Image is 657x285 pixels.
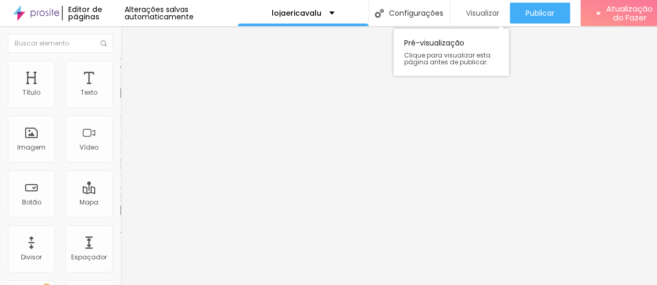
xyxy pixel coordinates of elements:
[404,38,464,48] font: Pré-visualização
[23,88,40,97] font: Título
[101,40,107,47] img: Ícone
[272,8,321,18] font: lojaericavalu
[8,34,113,53] input: Buscar elemento
[606,3,653,23] font: Atualização do Fazer
[80,143,98,152] font: Vídeo
[22,198,41,207] font: Botão
[21,253,42,261] font: Divisor
[389,8,443,18] font: Configurações
[80,198,98,207] font: Mapa
[71,253,107,261] font: Espaçador
[510,3,570,24] button: Publicar
[526,8,554,18] font: Publicar
[81,88,97,97] font: Texto
[17,143,46,152] font: Imagem
[404,51,491,66] font: Clique para visualizar esta página antes de publicar.
[466,8,499,18] font: Visualizar
[125,4,194,22] font: Alterações salvas automaticamente
[450,3,510,24] button: Visualizar
[68,4,102,22] font: Editor de páginas
[375,9,384,18] img: Ícone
